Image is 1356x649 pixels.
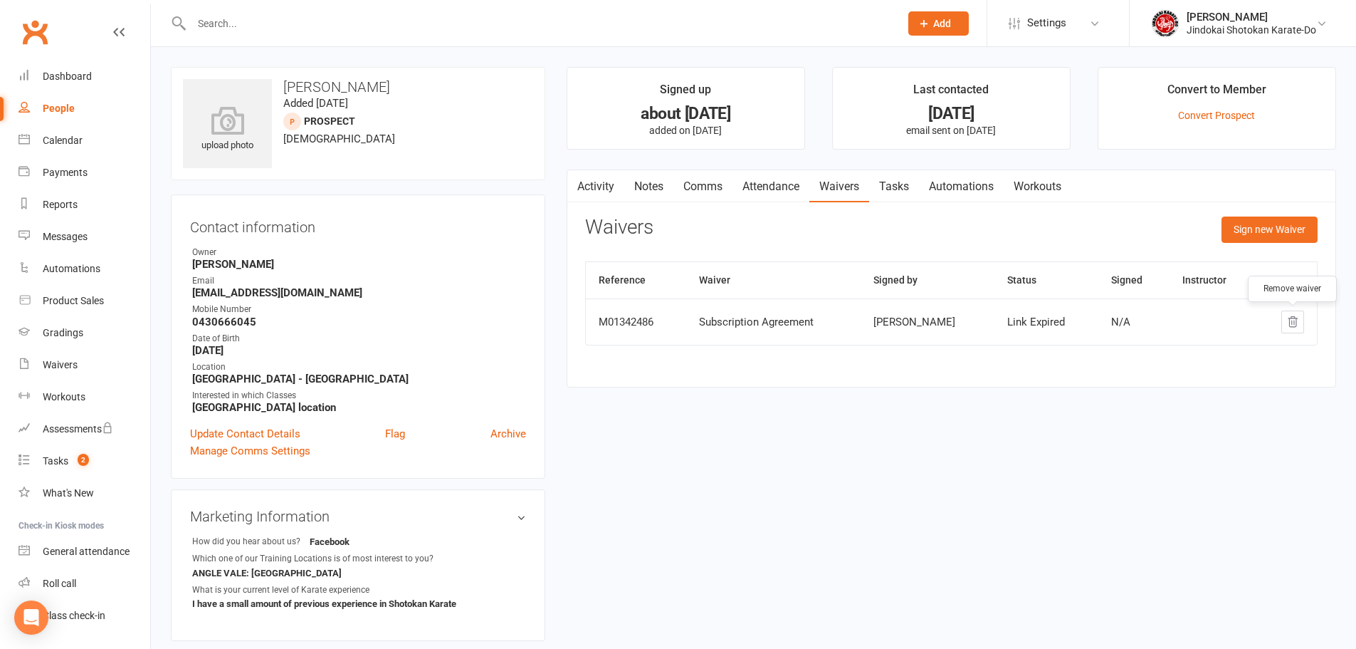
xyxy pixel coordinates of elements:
div: Subscription Agreement [699,316,848,328]
div: N/A [1111,316,1157,328]
div: Reports [43,199,78,210]
div: Class check-in [43,610,105,621]
a: Attendance [732,170,809,203]
th: Instructor [1170,262,1256,298]
a: Automations [919,170,1004,203]
a: Gradings [19,317,150,349]
div: People [43,103,75,114]
a: Payments [19,157,150,189]
a: Product Sales [19,285,150,317]
div: [PERSON_NAME] [873,316,982,328]
a: Workouts [1004,170,1071,203]
div: Messages [43,231,88,242]
th: Status [994,262,1098,298]
a: What's New [19,477,150,509]
a: Waivers [19,349,150,381]
input: Search... [187,14,890,33]
a: Waivers [809,170,869,203]
span: Add [933,18,951,29]
span: Settings [1027,7,1066,39]
div: Payments [43,167,88,178]
a: Assessments [19,413,150,445]
a: Dashboard [19,61,150,93]
div: How did you hear about us? [192,535,310,549]
a: Notes [624,170,673,203]
div: Gradings [43,327,83,338]
strong: I have a small amount of previous experience in Shotokan Karate [192,598,456,609]
strong: [GEOGRAPHIC_DATA] location [192,401,526,414]
div: Dashboard [43,71,92,82]
div: Calendar [43,135,83,146]
div: Link Expired [1007,316,1086,328]
a: Reports [19,189,150,221]
div: Email [192,274,526,288]
div: Tasks [43,455,68,467]
strong: Facebook [310,536,391,547]
h3: Contact information [190,214,526,235]
a: Class kiosk mode [19,600,150,632]
div: Product Sales [43,295,104,306]
a: Workouts [19,381,150,413]
div: Interested in which Classes [192,389,526,403]
a: Convert Prospect [1178,110,1255,121]
a: Automations [19,253,150,285]
th: Signed [1098,262,1170,298]
div: Workouts [43,391,85,403]
div: M01342486 [599,316,673,328]
a: Messages [19,221,150,253]
div: Date of Birth [192,332,526,346]
a: Clubworx [17,14,53,50]
span: [DEMOGRAPHIC_DATA] [283,133,395,145]
a: Activity [567,170,624,203]
div: Waivers [43,359,78,370]
p: added on [DATE] [580,125,792,136]
div: Assessments [43,423,113,435]
strong: 0430666045 [192,316,526,328]
div: Mobile Number [192,303,526,316]
div: Roll call [43,578,76,589]
div: [DATE] [846,106,1057,121]
strong: [PERSON_NAME] [192,258,526,271]
a: Comms [673,170,732,203]
button: Sign new Waiver [1221,217,1318,242]
strong: [GEOGRAPHIC_DATA] - [GEOGRAPHIC_DATA] [192,373,526,385]
div: Location [192,360,526,374]
div: Which one of our Training Locations is of most interest to you? [192,552,433,566]
th: Reference [586,262,686,298]
a: Tasks [869,170,919,203]
strong: ANGLE VALE: [GEOGRAPHIC_DATA] [192,568,342,578]
a: Archive [490,425,526,442]
div: Last contacted [913,81,989,106]
h3: Waivers [585,217,653,239]
a: Flag [385,425,405,442]
th: Waiver [686,262,861,298]
snap: prospect [304,115,355,127]
strong: [DATE] [192,344,526,357]
p: email sent on [DATE] [846,125,1057,136]
time: Added [DATE] [283,97,348,110]
h3: [PERSON_NAME] [183,79,533,95]
a: Tasks 2 [19,445,150,477]
a: Update Contact Details [190,425,300,442]
div: What is your current level of Karate experience [192,583,369,597]
div: Automations [43,263,100,274]
div: Convert to Member [1167,81,1266,106]
button: Add [908,11,969,36]
div: Open Intercom Messenger [14,601,48,635]
th: Signed by [861,262,994,298]
h3: Marketing Information [190,509,526,524]
a: Calendar [19,125,150,157]
div: about [DATE] [580,106,792,121]
div: [PERSON_NAME] [1187,11,1316,24]
span: 2 [78,454,89,466]
div: Jindokai Shotokan Karate-Do [1187,24,1316,36]
div: upload photo [183,106,272,153]
img: thumb_image1661986740.png [1151,9,1179,38]
a: Roll call [19,568,150,600]
div: What's New [43,487,94,499]
div: Owner [192,246,526,259]
strong: [EMAIL_ADDRESS][DOMAIN_NAME] [192,286,526,299]
div: General attendance [43,546,130,557]
a: People [19,93,150,125]
a: Manage Comms Settings [190,442,310,460]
